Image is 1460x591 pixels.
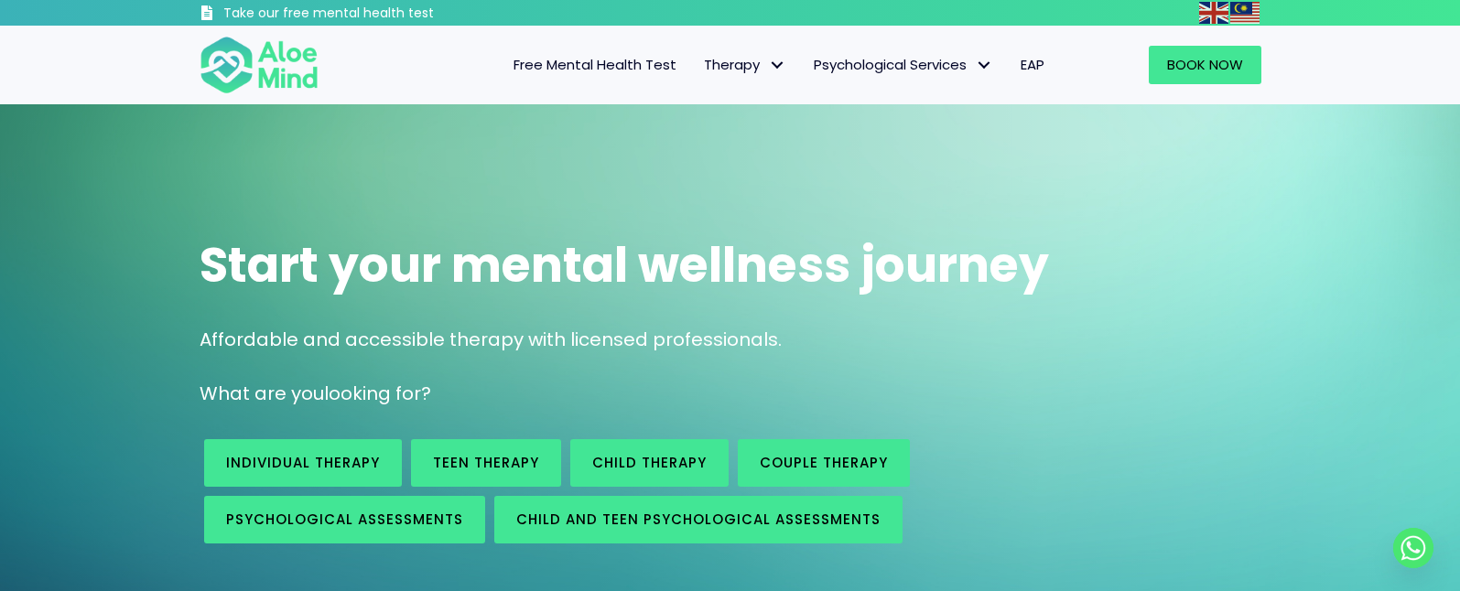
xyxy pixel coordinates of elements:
[324,381,431,406] span: looking for?
[1007,46,1058,84] a: EAP
[516,510,881,529] span: Child and Teen Psychological assessments
[200,5,532,26] a: Take our free mental health test
[226,510,463,529] span: Psychological assessments
[570,439,729,487] a: Child Therapy
[592,453,707,472] span: Child Therapy
[342,46,1058,84] nav: Menu
[411,439,561,487] a: Teen Therapy
[200,231,1049,298] span: Start your mental wellness journey
[200,381,324,406] span: What are you
[514,55,676,74] span: Free Mental Health Test
[200,327,1261,353] p: Affordable and accessible therapy with licensed professionals.
[500,46,690,84] a: Free Mental Health Test
[1167,55,1243,74] span: Book Now
[494,496,903,543] a: Child and Teen Psychological assessments
[433,453,539,472] span: Teen Therapy
[814,55,993,74] span: Psychological Services
[1021,55,1044,74] span: EAP
[690,46,800,84] a: TherapyTherapy: submenu
[204,496,485,543] a: Psychological assessments
[1230,2,1261,23] a: Malay
[226,453,380,472] span: Individual therapy
[704,55,786,74] span: Therapy
[800,46,1007,84] a: Psychological ServicesPsychological Services: submenu
[223,5,532,23] h3: Take our free mental health test
[1393,528,1433,568] a: Whatsapp
[760,453,888,472] span: Couple therapy
[738,439,910,487] a: Couple therapy
[204,439,402,487] a: Individual therapy
[971,52,998,79] span: Psychological Services: submenu
[200,35,319,95] img: Aloe mind Logo
[1149,46,1261,84] a: Book Now
[1230,2,1260,24] img: ms
[1199,2,1228,24] img: en
[1199,2,1230,23] a: English
[764,52,791,79] span: Therapy: submenu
